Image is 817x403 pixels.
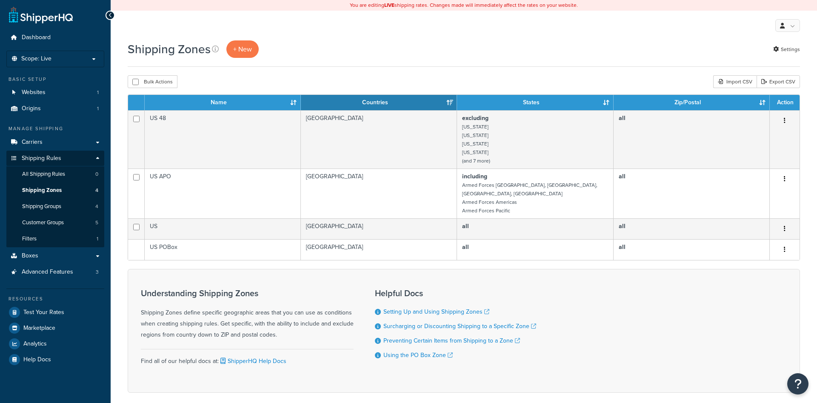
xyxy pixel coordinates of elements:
[145,218,301,239] td: US
[462,222,469,231] b: all
[619,114,626,123] b: all
[6,295,104,303] div: Resources
[22,105,41,112] span: Origins
[6,320,104,336] a: Marketplace
[301,95,457,110] th: Countries: activate to sort column ascending
[462,243,469,252] b: all
[462,198,517,206] small: Armed Forces Americas
[462,172,487,181] b: including
[22,171,65,178] span: All Shipping Rules
[6,336,104,352] a: Analytics
[6,248,104,264] a: Boxes
[6,134,104,150] a: Carriers
[6,166,104,182] a: All Shipping Rules 0
[22,139,43,146] span: Carriers
[6,151,104,248] li: Shipping Rules
[95,219,98,226] span: 5
[6,183,104,198] a: Shipping Zones 4
[6,101,104,117] li: Origins
[6,199,104,214] a: Shipping Groups 4
[97,89,99,96] span: 1
[6,215,104,231] li: Customer Groups
[462,149,488,156] small: [US_STATE]
[6,305,104,320] a: Test Your Rates
[141,349,354,367] div: Find all of our helpful docs at:
[95,203,98,210] span: 4
[22,89,46,96] span: Websites
[462,114,488,123] b: excluding
[383,307,489,316] a: Setting Up and Using Shipping Zones
[22,235,37,243] span: Filters
[770,95,800,110] th: Action
[787,373,808,394] button: Open Resource Center
[97,235,98,243] span: 1
[141,289,354,340] div: Shipping Zones define specific geographic areas that you can use as conditions when creating ship...
[383,351,453,360] a: Using the PO Box Zone
[128,75,177,88] button: Bulk Actions
[9,6,73,23] a: ShipperHQ Home
[145,169,301,218] td: US APO
[95,187,98,194] span: 4
[6,85,104,100] a: Websites 1
[6,215,104,231] a: Customer Groups 5
[462,181,597,197] small: Armed Forces [GEOGRAPHIC_DATA], [GEOGRAPHIC_DATA], [GEOGRAPHIC_DATA], [GEOGRAPHIC_DATA]
[6,85,104,100] li: Websites
[773,43,800,55] a: Settings
[95,171,98,178] span: 0
[384,1,394,9] b: LIVE
[6,231,104,247] li: Filters
[6,231,104,247] a: Filters 1
[22,269,73,276] span: Advanced Features
[145,239,301,260] td: US POBox
[301,218,457,239] td: [GEOGRAPHIC_DATA]
[22,155,61,162] span: Shipping Rules
[462,131,488,139] small: [US_STATE]
[23,356,51,363] span: Help Docs
[383,336,520,345] a: Preventing Certain Items from Shipping to a Zone
[145,110,301,169] td: US 48
[383,322,536,331] a: Surcharging or Discounting Shipping to a Specific Zone
[462,123,488,131] small: [US_STATE]
[6,30,104,46] a: Dashboard
[301,169,457,218] td: [GEOGRAPHIC_DATA]
[757,75,800,88] a: Export CSV
[141,289,354,298] h3: Understanding Shipping Zones
[23,325,55,332] span: Marketplace
[145,95,301,110] th: Name: activate to sort column ascending
[6,352,104,367] a: Help Docs
[6,199,104,214] li: Shipping Groups
[128,41,211,57] h1: Shipping Zones
[462,140,488,148] small: [US_STATE]
[6,264,104,280] li: Advanced Features
[614,95,770,110] th: Zip/Postal: activate to sort column ascending
[22,34,51,41] span: Dashboard
[462,207,510,214] small: Armed Forces Pacific
[6,151,104,166] a: Shipping Rules
[301,110,457,169] td: [GEOGRAPHIC_DATA]
[23,309,64,316] span: Test Your Rates
[713,75,757,88] div: Import CSV
[6,264,104,280] a: Advanced Features 3
[6,101,104,117] a: Origins 1
[21,55,51,63] span: Scope: Live
[22,203,61,210] span: Shipping Groups
[22,252,38,260] span: Boxes
[6,166,104,182] li: All Shipping Rules
[6,76,104,83] div: Basic Setup
[22,187,62,194] span: Shipping Zones
[219,357,286,366] a: ShipperHQ Help Docs
[226,40,259,58] a: + New
[23,340,47,348] span: Analytics
[462,157,490,165] small: (and 7 more)
[619,172,626,181] b: all
[96,269,99,276] span: 3
[6,183,104,198] li: Shipping Zones
[6,125,104,132] div: Manage Shipping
